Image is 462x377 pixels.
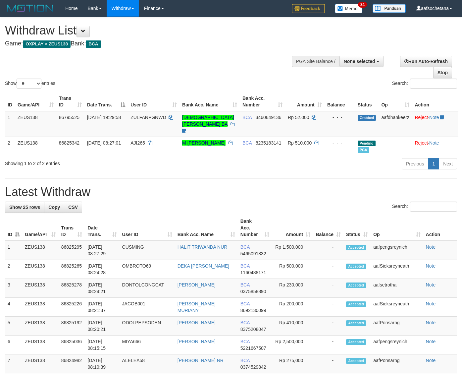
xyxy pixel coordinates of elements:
td: aafPonsarng [371,317,423,336]
span: Pending [358,141,376,146]
td: Rp 410,000 [272,317,313,336]
td: [DATE] 08:21:37 [85,298,119,317]
a: Run Auto-Refresh [400,56,452,67]
span: BCA [240,320,250,325]
span: 34 [358,2,367,8]
td: aafsetrotha [371,279,423,298]
a: [PERSON_NAME] [178,320,216,325]
th: Date Trans.: activate to sort column ascending [85,215,119,241]
span: Copy 0374529842 to clipboard [240,364,266,370]
span: None selected [344,59,375,64]
td: ZEUS138 [15,111,56,137]
select: Showentries [17,79,41,89]
td: 86825036 [59,336,85,354]
td: [DATE] 08:15:15 [85,336,119,354]
th: Balance: activate to sort column ascending [313,215,343,241]
th: Bank Acc. Number: activate to sort column ascending [240,92,285,111]
span: Copy 8692130099 to clipboard [240,308,266,313]
span: Copy [48,205,60,210]
a: 1 [428,158,439,169]
td: aafSieksreyneath [371,298,423,317]
h4: Game: Bank: [5,40,301,47]
td: ZEUS138 [22,336,59,354]
td: ODOLPEPSODEN [120,317,175,336]
span: BCA [242,115,252,120]
span: BCA [240,282,250,287]
td: ALELEA58 [120,354,175,373]
span: Copy 8235183141 to clipboard [256,140,282,146]
th: Trans ID: activate to sort column ascending [56,92,84,111]
span: BCA [240,263,250,269]
input: Search: [410,202,457,212]
a: [PERSON_NAME] [178,282,216,287]
td: aafSieksreyneath [371,260,423,279]
th: User ID: activate to sort column ascending [120,215,175,241]
td: ZEUS138 [22,317,59,336]
th: Action [412,92,458,111]
span: Accepted [346,339,366,345]
td: aafpengsreynich [371,336,423,354]
td: ZEUS138 [22,260,59,279]
span: BCA [242,140,252,146]
img: MOTION_logo.png [5,3,55,13]
a: Show 25 rows [5,202,44,213]
span: Copy 5465091832 to clipboard [240,251,266,256]
td: ZEUS138 [22,279,59,298]
a: Stop [433,67,452,78]
td: ZEUS138 [22,298,59,317]
td: - [313,279,343,298]
td: Rp 230,000 [272,279,313,298]
th: Amount: activate to sort column ascending [285,92,325,111]
td: ZEUS138 [22,241,59,260]
a: Reject [415,140,428,146]
span: Copy 8375208047 to clipboard [240,327,266,332]
span: [DATE] 08:27:01 [87,140,121,146]
span: BCA [240,358,250,363]
span: Show 25 rows [9,205,40,210]
td: aafpengsreynich [371,241,423,260]
td: 86825278 [59,279,85,298]
td: - [313,241,343,260]
td: [DATE] 08:24:21 [85,279,119,298]
td: 2 [5,137,15,156]
a: Previous [402,158,428,169]
td: ZEUS138 [15,137,56,156]
td: Rp 1,500,000 [272,241,313,260]
div: - - - [327,114,352,121]
div: Showing 1 to 2 of 2 entries [5,157,187,167]
th: Action [423,215,457,241]
a: Copy [44,202,64,213]
span: BCA [86,40,101,48]
td: 4 [5,298,22,317]
td: 1 [5,111,15,137]
span: Accepted [346,264,366,269]
td: 6 [5,336,22,354]
a: Note [426,301,436,306]
label: Search: [392,79,457,89]
span: Grabbed [358,115,376,121]
span: Rp 510.000 [288,140,312,146]
a: Next [439,158,457,169]
a: M [PERSON_NAME] [182,140,226,146]
td: Rp 200,000 [272,298,313,317]
img: Button%20Memo.svg [335,4,363,13]
td: [DATE] 08:24:28 [85,260,119,279]
a: Note [426,358,436,363]
td: [DATE] 08:20:21 [85,317,119,336]
label: Search: [392,202,457,212]
span: ZULFANPGNWD [130,115,166,120]
td: 2 [5,260,22,279]
span: AJI265 [130,140,145,146]
td: 5 [5,317,22,336]
td: - [313,260,343,279]
td: · [412,111,458,137]
div: - - - [327,140,352,146]
td: - [313,336,343,354]
td: DONTOLCONGCAT [120,279,175,298]
span: Rp 52.000 [288,115,309,120]
td: Rp 275,000 [272,354,313,373]
span: Accepted [346,245,366,250]
a: Note [426,263,436,269]
th: Bank Acc. Name: activate to sort column ascending [180,92,240,111]
span: BCA [240,339,250,344]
